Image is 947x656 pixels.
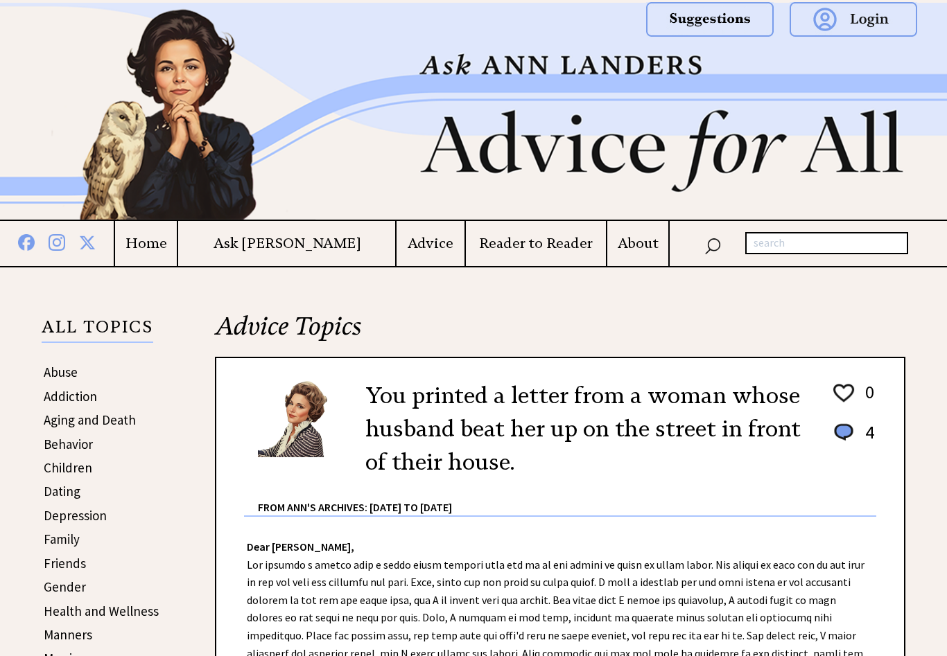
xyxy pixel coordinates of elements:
h2: Advice Topics [215,310,905,357]
strong: Dear [PERSON_NAME], [247,540,354,553]
p: ALL TOPICS [42,319,153,343]
a: Gender [44,578,86,595]
a: Depression [44,507,107,524]
td: 4 [858,420,875,457]
a: Home [115,235,177,252]
h2: You printed a letter from a woman whose husband beat her up on the street in front of their house. [365,379,810,479]
img: instagram%20blue.png [49,231,65,251]
img: x%20blue.png [79,232,96,251]
a: Aging and Death [44,411,136,428]
a: Abuse [44,364,78,380]
a: Children [44,459,92,476]
img: suggestions.png [646,2,774,37]
a: About [607,235,668,252]
a: Dating [44,483,80,499]
a: Reader to Reader [466,235,607,252]
img: search_nav.png [704,235,721,255]
img: heart_outline%201.png [831,381,856,405]
img: message_round%201.png [831,421,856,443]
a: Health and Wellness [44,603,159,619]
img: login.png [790,2,917,37]
td: 0 [858,380,875,419]
img: Ann6%20v2%20small.png [258,379,345,457]
a: Friends [44,555,86,571]
a: Behavior [44,436,93,452]
input: search [745,232,908,254]
a: Advice [397,235,464,252]
img: facebook%20blue.png [18,231,35,251]
a: Addiction [44,388,97,405]
div: From Ann's Archives: [DATE] to [DATE] [258,479,876,515]
a: Ask [PERSON_NAME] [178,235,394,252]
a: Manners [44,626,92,643]
a: Family [44,531,80,547]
